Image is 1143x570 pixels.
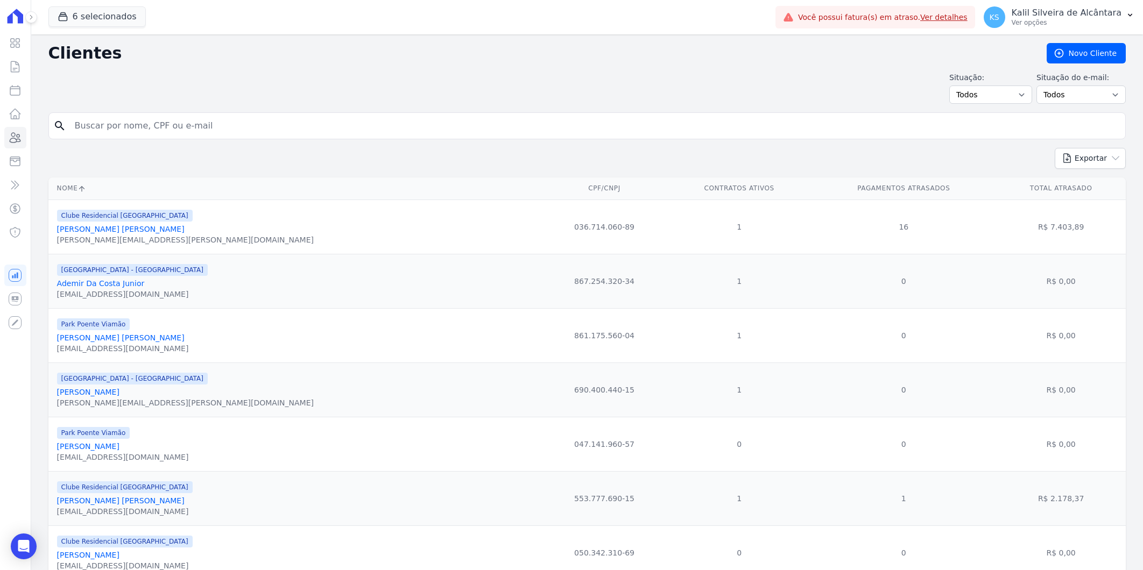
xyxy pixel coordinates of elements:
td: 1 [667,362,811,417]
td: 1 [667,199,811,254]
td: 867.254.320-34 [541,254,667,308]
div: [EMAIL_ADDRESS][DOMAIN_NAME] [57,289,208,300]
td: 047.141.960-57 [541,417,667,471]
span: Park Poente Viamão [57,427,130,439]
a: [PERSON_NAME] [PERSON_NAME] [57,496,185,505]
td: R$ 7.403,89 [996,199,1126,254]
td: 553.777.690-15 [541,471,667,525]
th: Nome [48,177,542,199]
div: [EMAIL_ADDRESS][DOMAIN_NAME] [57,506,193,517]
td: 0 [811,308,996,362]
button: 6 selecionados [48,6,146,27]
span: Você possui fatura(s) em atraso. [798,12,968,23]
a: Ver detalhes [920,13,968,22]
a: Novo Cliente [1047,43,1126,63]
span: Clube Residencial [GEOGRAPHIC_DATA] [57,481,193,493]
button: KS Kalil Silveira de Alcântara Ver opções [975,2,1143,32]
td: R$ 0,00 [996,308,1126,362]
span: Clube Residencial [GEOGRAPHIC_DATA] [57,210,193,222]
a: [PERSON_NAME] [57,442,119,451]
a: Ademir Da Costa Junior [57,279,145,288]
div: [EMAIL_ADDRESS][DOMAIN_NAME] [57,343,189,354]
td: R$ 0,00 [996,254,1126,308]
a: [PERSON_NAME] [57,551,119,559]
td: 690.400.440-15 [541,362,667,417]
div: Open Intercom Messenger [11,533,37,559]
td: 1 [667,471,811,525]
div: [PERSON_NAME][EMAIL_ADDRESS][PERSON_NAME][DOMAIN_NAME] [57,397,314,408]
button: Exportar [1055,148,1126,169]
td: 0 [667,417,811,471]
span: Clube Residencial [GEOGRAPHIC_DATA] [57,536,193,547]
td: 0 [811,254,996,308]
label: Situação do e-mail: [1036,72,1126,83]
p: Kalil Silveira de Alcântara [1012,8,1121,18]
span: [GEOGRAPHIC_DATA] - [GEOGRAPHIC_DATA] [57,373,208,384]
th: Pagamentos Atrasados [811,177,996,199]
td: R$ 0,00 [996,417,1126,471]
input: Buscar por nome, CPF ou e-mail [68,115,1121,137]
div: [EMAIL_ADDRESS][DOMAIN_NAME] [57,452,189,462]
td: 0 [811,417,996,471]
th: Contratos Ativos [667,177,811,199]
td: R$ 0,00 [996,362,1126,417]
span: KS [990,13,999,21]
div: [PERSON_NAME][EMAIL_ADDRESS][PERSON_NAME][DOMAIN_NAME] [57,234,314,245]
td: 1 [811,471,996,525]
td: 0 [811,362,996,417]
td: 036.714.060-89 [541,199,667,254]
a: [PERSON_NAME] [57,388,119,396]
p: Ver opções [1012,18,1121,27]
a: [PERSON_NAME] [PERSON_NAME] [57,225,185,233]
label: Situação: [949,72,1032,83]
span: Park Poente Viamão [57,318,130,330]
a: [PERSON_NAME] [PERSON_NAME] [57,333,185,342]
h2: Clientes [48,44,1029,63]
span: [GEOGRAPHIC_DATA] - [GEOGRAPHIC_DATA] [57,264,208,276]
th: Total Atrasado [996,177,1126,199]
i: search [53,119,66,132]
td: R$ 2.178,37 [996,471,1126,525]
td: 1 [667,308,811,362]
td: 16 [811,199,996,254]
td: 1 [667,254,811,308]
td: 861.175.560-04 [541,308,667,362]
th: CPF/CNPJ [541,177,667,199]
